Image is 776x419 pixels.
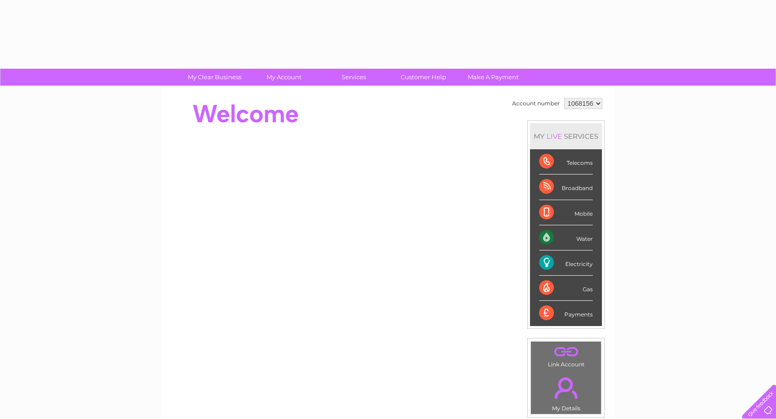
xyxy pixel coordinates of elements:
[533,372,599,404] a: .
[177,69,252,86] a: My Clear Business
[533,344,599,360] a: .
[530,370,601,414] td: My Details
[539,225,593,250] div: Water
[530,123,602,149] div: MY SERVICES
[316,69,392,86] a: Services
[246,69,322,86] a: My Account
[539,250,593,276] div: Electricity
[455,69,531,86] a: Make A Payment
[386,69,461,86] a: Customer Help
[510,96,562,111] td: Account number
[539,276,593,301] div: Gas
[539,200,593,225] div: Mobile
[539,174,593,200] div: Broadband
[539,301,593,326] div: Payments
[539,149,593,174] div: Telecoms
[545,132,564,141] div: LIVE
[530,341,601,370] td: Link Account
